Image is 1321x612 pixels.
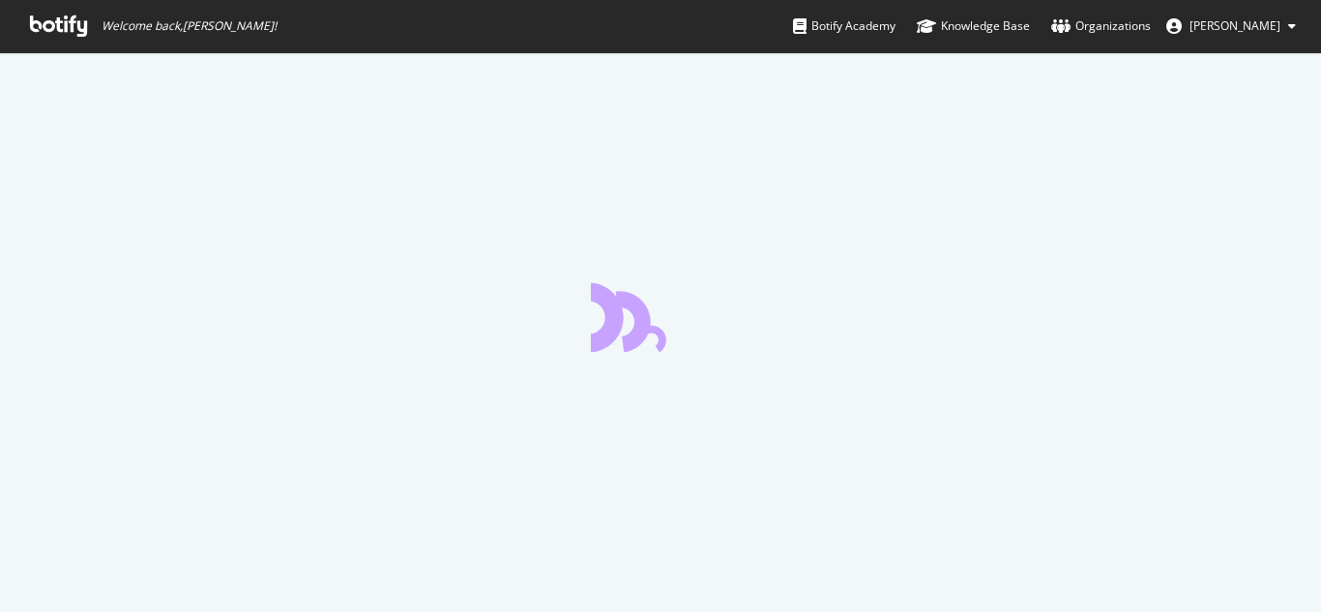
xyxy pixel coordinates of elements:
div: Botify Academy [793,16,895,36]
button: [PERSON_NAME] [1151,11,1311,42]
div: Organizations [1051,16,1151,36]
span: Rahul Tiwari [1189,17,1280,34]
div: animation [591,282,730,352]
span: Welcome back, [PERSON_NAME] ! [102,18,277,34]
div: Knowledge Base [917,16,1030,36]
